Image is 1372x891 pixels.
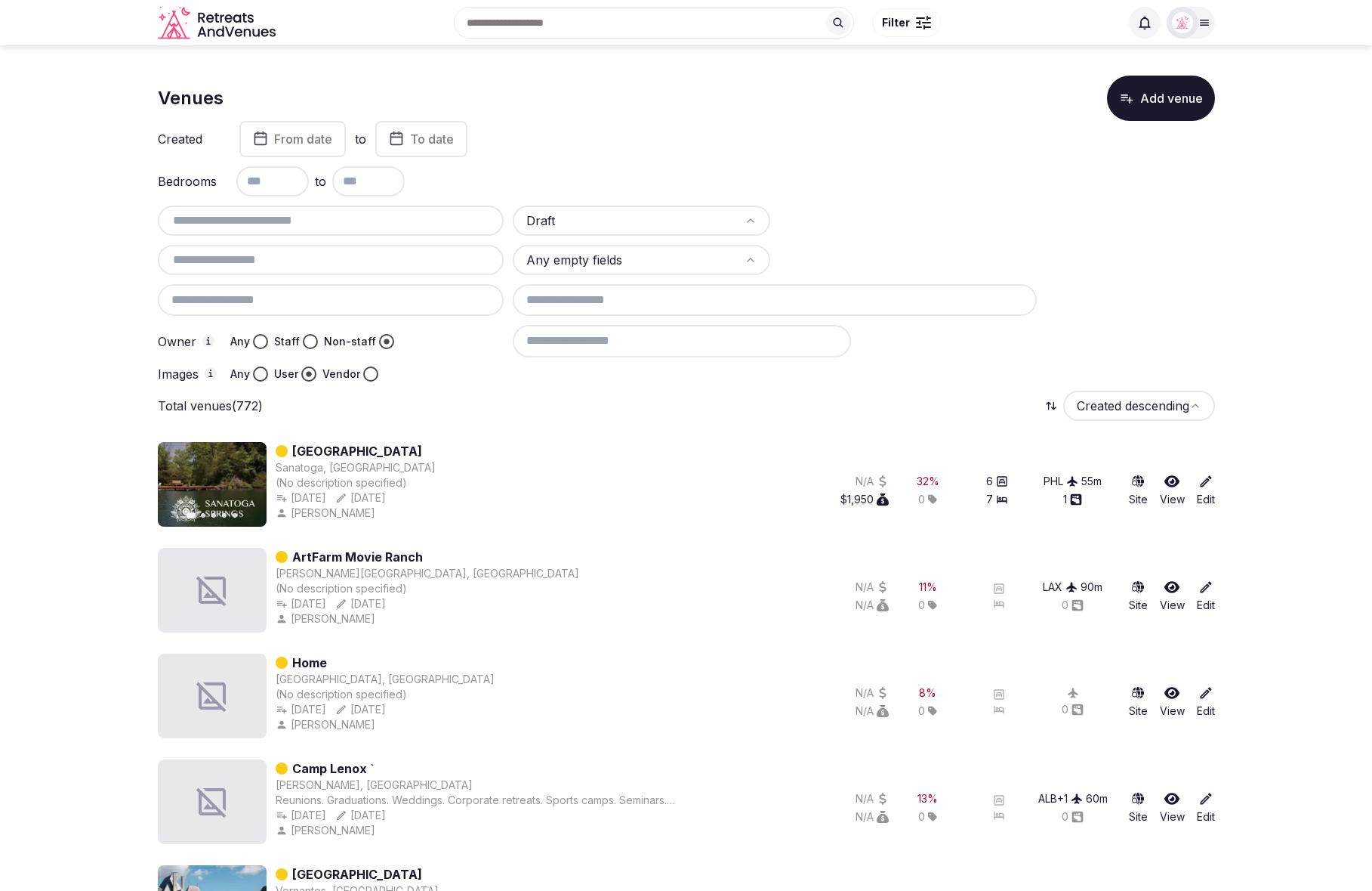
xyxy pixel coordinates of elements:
[1129,474,1148,507] a: Site
[1197,580,1215,613] a: Edit
[1197,685,1215,719] a: Edit
[917,791,938,806] button: 13%
[202,335,214,347] button: Owner
[1062,809,1084,824] button: 0
[276,717,378,732] div: [PERSON_NAME]
[1086,791,1108,806] div: 60 m
[986,474,993,489] span: 6
[292,760,375,778] a: Camp Lenox `
[315,172,326,190] span: to
[917,474,939,489] button: 32%
[1038,791,1083,806] button: ALB+1
[292,654,327,672] a: Home
[205,367,217,379] button: Images
[158,335,218,348] label: Owner
[1129,580,1148,613] a: Site
[1062,702,1084,717] button: 0
[158,6,279,40] a: Visit the homepage
[158,6,279,40] svg: Retreats and Venues company logo
[1038,791,1083,806] div: ALB +1
[322,367,360,382] label: Vendor
[276,672,495,687] button: [GEOGRAPHIC_DATA], [GEOGRAPHIC_DATA]
[1081,474,1102,489] div: 55 m
[919,685,936,701] button: 8%
[1081,580,1102,595] button: 90m
[276,596,326,611] div: [DATE]
[1062,598,1084,613] div: 0
[276,823,378,838] div: [PERSON_NAME]
[1129,791,1148,824] a: Site
[856,474,889,489] div: N/A
[917,791,938,806] div: 13 %
[986,492,993,507] span: 7
[276,506,378,521] button: [PERSON_NAME]
[856,685,889,701] button: N/A
[158,442,267,527] img: Featured image for Sanatoga Springs
[276,808,326,823] button: [DATE]
[276,611,378,626] button: [PERSON_NAME]
[274,131,332,147] span: From date
[276,778,473,793] button: [PERSON_NAME], [GEOGRAPHIC_DATA]
[239,121,346,157] button: From date
[1129,685,1148,719] a: Site
[230,334,250,349] label: Any
[355,131,366,147] label: to
[335,490,386,506] div: [DATE]
[1160,685,1185,719] a: View
[1043,580,1078,595] div: LAX
[211,513,216,518] button: Go to slide 3
[1063,492,1082,507] button: 1
[158,175,218,187] label: Bedrooms
[335,702,386,717] button: [DATE]
[856,809,889,824] button: N/A
[292,442,422,460] a: [GEOGRAPHIC_DATA]
[158,133,218,145] label: Created
[335,808,386,823] div: [DATE]
[1160,791,1185,824] a: View
[856,580,889,595] button: N/A
[1197,791,1215,824] a: Edit
[856,704,889,719] button: N/A
[856,791,889,806] button: N/A
[276,490,326,506] button: [DATE]
[276,475,436,490] div: (No description specified)
[276,793,717,808] div: Reunions. Graduations. Weddings. Corporate retreats. Sports camps. Seminars. Birthdays. Bar/Bat M...
[986,492,1008,507] button: 7
[856,598,889,613] div: N/A
[233,513,237,518] button: Go to slide 5
[1081,580,1102,595] div: 90 m
[276,702,326,717] button: [DATE]
[276,460,436,475] button: Sanatoga, [GEOGRAPHIC_DATA]
[158,367,218,381] label: Images
[1172,12,1193,33] img: miaceralde
[276,687,495,702] div: (No description specified)
[222,513,227,518] button: Go to slide 4
[882,15,910,30] span: Filter
[201,513,205,518] button: Go to slide 2
[276,566,579,581] button: [PERSON_NAME][GEOGRAPHIC_DATA], [GEOGRAPHIC_DATA]
[1044,474,1078,489] button: PHL
[1160,580,1185,613] a: View
[918,809,925,824] span: 0
[919,580,937,595] button: 11%
[986,474,1008,489] button: 6
[335,596,386,611] button: [DATE]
